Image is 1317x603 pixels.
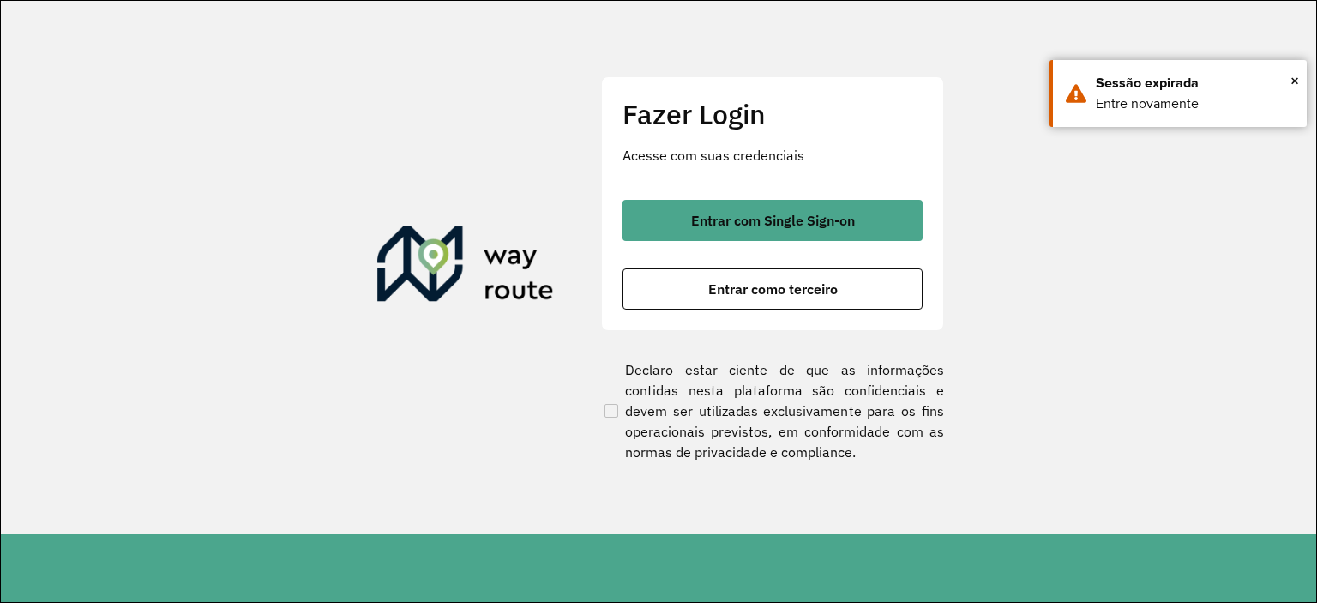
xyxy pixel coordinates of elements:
span: Entrar como terceiro [708,282,838,296]
label: Declaro estar ciente de que as informações contidas nesta plataforma são confidenciais e devem se... [601,359,944,462]
div: Entre novamente [1096,93,1294,114]
img: Roteirizador AmbevTech [377,226,554,309]
button: button [622,200,923,241]
p: Acesse com suas credenciais [622,145,923,166]
div: Sessão expirada [1096,73,1294,93]
h2: Fazer Login [622,98,923,130]
span: × [1290,68,1299,93]
button: Close [1290,68,1299,93]
span: Entrar com Single Sign-on [691,214,855,227]
button: button [622,268,923,310]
